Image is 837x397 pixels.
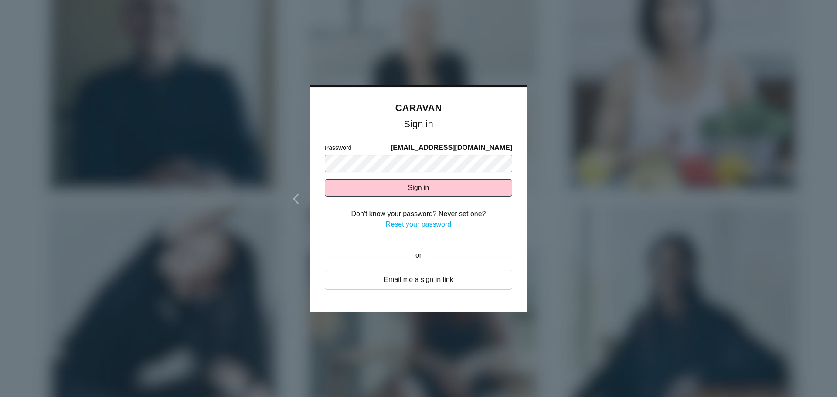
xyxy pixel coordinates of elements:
[325,209,512,219] div: Don't know your password? Never set one?
[386,221,451,228] a: Reset your password
[408,245,429,267] div: or
[325,143,351,153] label: Password
[325,270,512,290] a: Email me a sign in link
[395,102,442,113] a: CARAVAN
[391,143,512,153] span: [EMAIL_ADDRESS][DOMAIN_NAME]
[325,179,512,197] button: Sign in
[325,120,512,128] h1: Sign in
